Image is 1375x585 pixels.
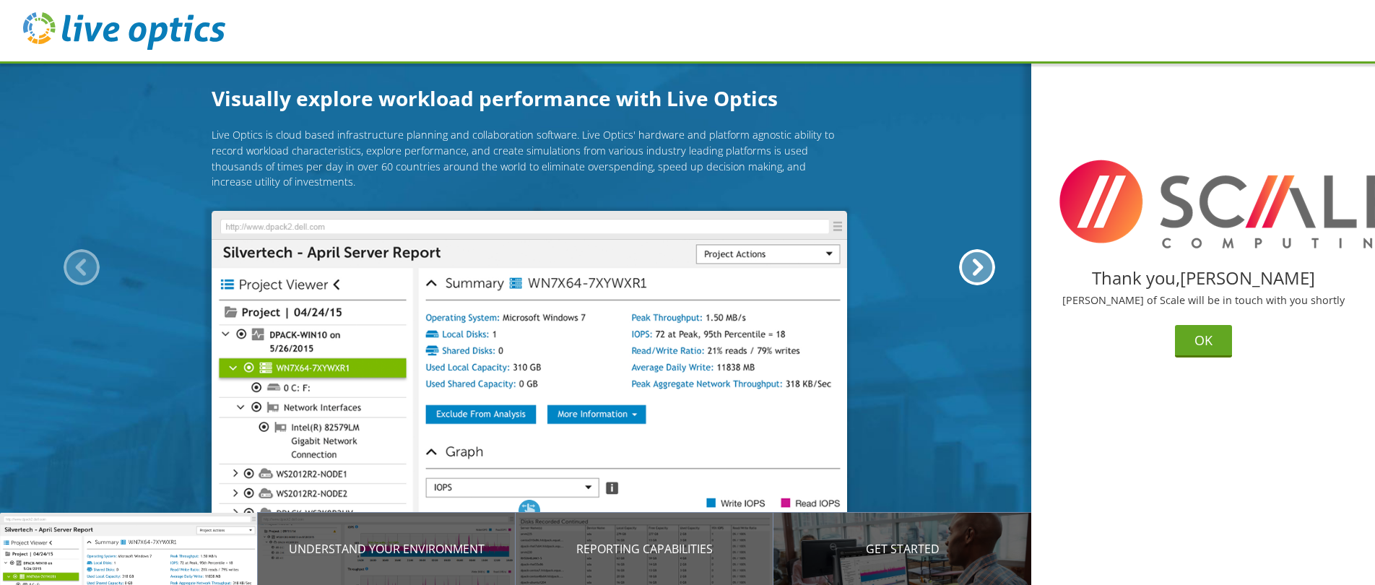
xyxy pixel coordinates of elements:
p: Live Optics is cloud based infrastructure planning and collaboration software. Live Optics' hardw... [212,127,847,189]
p: [PERSON_NAME] of Scale will be in touch with you shortly [1043,295,1363,305]
h2: Thank you, [1043,269,1363,287]
p: Get Started [773,540,1031,558]
img: Introducing Live Optics [212,211,847,533]
p: Understand your environment [258,540,516,558]
img: live_optics_svg.svg [23,12,225,50]
p: Reporting Capabilities [516,540,773,558]
span: [PERSON_NAME] [1180,266,1315,290]
h1: Visually explore workload performance with Live Optics [212,83,847,113]
button: OK [1175,325,1232,357]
